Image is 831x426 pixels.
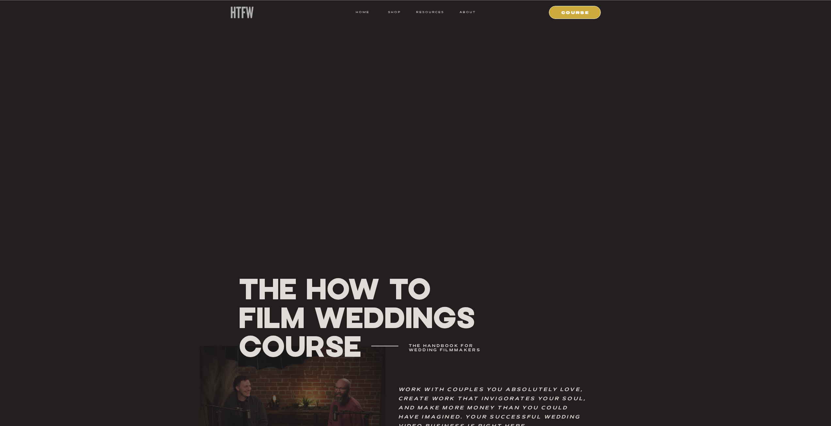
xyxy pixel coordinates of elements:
[414,9,444,15] a: resources
[239,274,479,360] h1: THE How To Film Weddings Course
[459,9,476,15] a: ABOUT
[382,9,408,15] a: shop
[553,9,598,15] a: COURSE
[409,344,498,353] h3: The handbook for wedding filmmakers
[356,9,369,15] a: HOME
